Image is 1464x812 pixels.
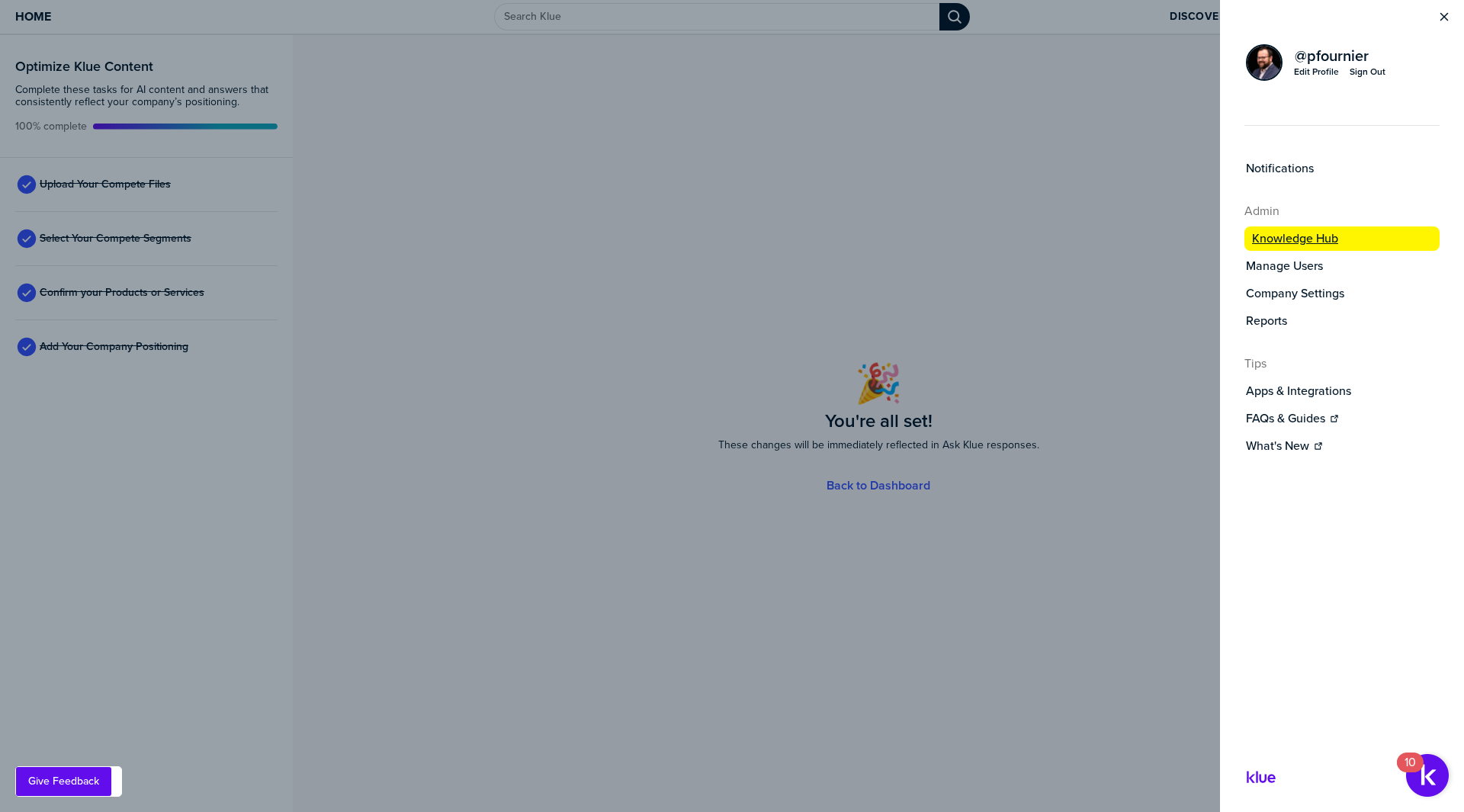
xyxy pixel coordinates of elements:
[16,767,111,796] button: Give Feedback
[1244,312,1440,330] button: Reports
[1293,47,1386,65] a: @pfournier
[1244,382,1440,400] button: Apps & Integrations
[1246,384,1351,399] label: Apps & Integrations
[1244,257,1440,275] a: Manage Users
[1246,438,1309,454] label: What's New
[1246,44,1283,81] div: Patryk Fournier
[1244,355,1440,373] h4: Tips
[1244,409,1440,428] a: FAQs & Guides
[1244,284,1440,303] a: Company Settings
[1405,762,1416,782] div: 10
[1252,231,1338,246] label: Knowledge Hub
[1247,46,1281,79] img: 69b001d9f319bddabe442f92a8397bfc-sml.png
[1293,65,1340,79] a: Edit Profile
[1244,226,1440,251] button: Knowledge Hub
[1246,161,1314,176] label: Notifications
[1349,65,1386,79] button: Sign Out
[1246,411,1325,426] label: FAQs & Guides
[1294,66,1339,78] div: Edit Profile
[1437,9,1452,24] button: Close Menu
[1350,66,1385,78] div: Sign Out
[1406,754,1449,797] button: Open Resource Center, 10 new notifications
[1246,286,1344,301] label: Company Settings
[1244,202,1440,220] h4: Admin
[1244,437,1440,455] a: What's New
[1246,258,1323,274] label: Manage Users
[1295,48,1369,63] span: @ pfournier
[1244,159,1440,178] a: Notifications
[1246,313,1287,329] label: Reports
